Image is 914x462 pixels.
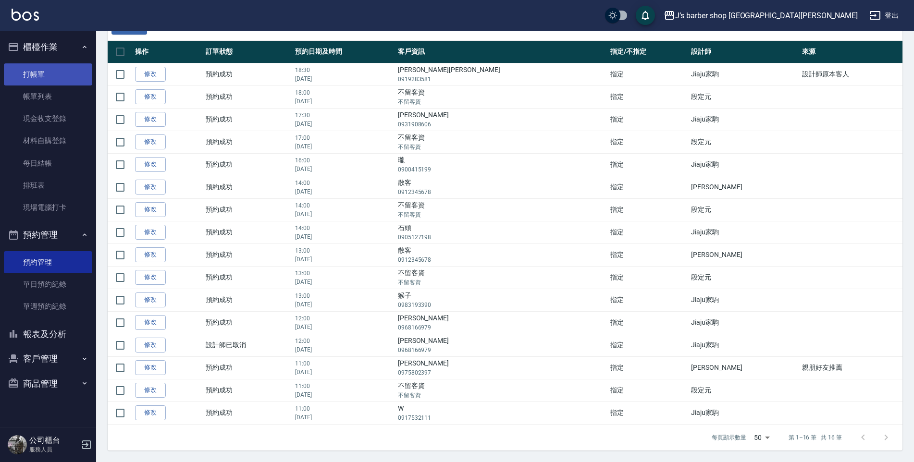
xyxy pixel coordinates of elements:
[398,413,605,422] p: 0917532111
[295,255,393,264] p: [DATE]
[4,130,92,152] a: 材料自購登錄
[295,359,393,368] p: 11:00
[395,85,608,108] td: 不留客資
[29,436,78,445] h5: 公司櫃台
[203,221,293,243] td: 預約成功
[689,176,800,198] td: [PERSON_NAME]
[135,315,166,330] a: 修改
[203,63,293,85] td: 預約成功
[135,202,166,217] a: 修改
[789,433,842,442] p: 第 1–16 筆 共 16 筆
[689,41,800,63] th: 設計師
[608,289,689,311] td: 指定
[295,74,393,83] p: [DATE]
[4,63,92,85] a: 打帳單
[398,301,605,309] p: 0983193390
[295,134,393,142] p: 17:00
[135,89,166,104] a: 修改
[203,176,293,198] td: 預約成功
[608,311,689,334] td: 指定
[689,289,800,311] td: Jiaju家駒
[608,243,689,266] td: 指定
[395,379,608,401] td: 不留客資
[395,334,608,356] td: [PERSON_NAME]
[295,337,393,345] p: 12:00
[608,379,689,401] td: 指定
[135,338,166,353] a: 修改
[398,210,605,219] p: 不留客資
[800,41,902,63] th: 來源
[689,108,800,131] td: Jiaju家駒
[295,88,393,97] p: 18:00
[398,188,605,196] p: 0912345678
[689,334,800,356] td: Jiaju家駒
[398,143,605,151] p: 不留客資
[295,97,393,106] p: [DATE]
[295,111,393,120] p: 17:30
[395,311,608,334] td: [PERSON_NAME]
[203,243,293,266] td: 預約成功
[135,225,166,240] a: 修改
[135,270,166,285] a: 修改
[293,41,395,63] th: 預約日期及時間
[395,243,608,266] td: 散客
[395,131,608,153] td: 不留客資
[800,356,902,379] td: 親朋好友推薦
[4,108,92,130] a: 現金收支登錄
[295,179,393,187] p: 14:00
[295,382,393,390] p: 11:00
[608,266,689,289] td: 指定
[295,210,393,219] p: [DATE]
[395,401,608,424] td: W
[395,289,608,311] td: 猴子
[689,85,800,108] td: 段定元
[203,266,293,289] td: 預約成功
[135,157,166,172] a: 修改
[4,371,92,396] button: 商品管理
[608,356,689,379] td: 指定
[295,292,393,300] p: 13:00
[689,311,800,334] td: Jiaju家駒
[689,356,800,379] td: [PERSON_NAME]
[203,311,293,334] td: 預約成功
[395,153,608,176] td: 瓏
[608,176,689,198] td: 指定
[800,63,902,85] td: 設計師原本客人
[4,152,92,174] a: 每日結帳
[135,67,166,82] a: 修改
[395,63,608,85] td: [PERSON_NAME][PERSON_NAME]
[395,198,608,221] td: 不留客資
[4,85,92,108] a: 帳單列表
[203,108,293,131] td: 預約成功
[29,445,78,454] p: 服務人員
[203,356,293,379] td: 預約成功
[689,153,800,176] td: Jiaju家駒
[398,368,605,377] p: 0975802397
[295,120,393,128] p: [DATE]
[12,9,39,21] img: Logo
[295,413,393,422] p: [DATE]
[295,278,393,286] p: [DATE]
[295,404,393,413] p: 11:00
[395,221,608,243] td: 石頭
[203,41,293,63] th: 訂單狀態
[398,346,605,354] p: 0968166979
[689,401,800,424] td: Jiaju家駒
[295,269,393,278] p: 13:00
[203,334,293,356] td: 設計師已取消
[608,108,689,131] td: 指定
[608,63,689,85] td: 指定
[135,180,166,195] a: 修改
[295,368,393,377] p: [DATE]
[133,41,203,63] th: 操作
[295,201,393,210] p: 14:00
[135,292,166,307] a: 修改
[398,120,605,129] p: 0931908606
[689,131,800,153] td: 段定元
[395,356,608,379] td: [PERSON_NAME]
[4,35,92,60] button: 櫃檯作業
[135,112,166,127] a: 修改
[4,322,92,347] button: 報表及分析
[675,10,858,22] div: J’s barber shop [GEOGRAPHIC_DATA][PERSON_NAME]
[4,295,92,317] a: 單週預約紀錄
